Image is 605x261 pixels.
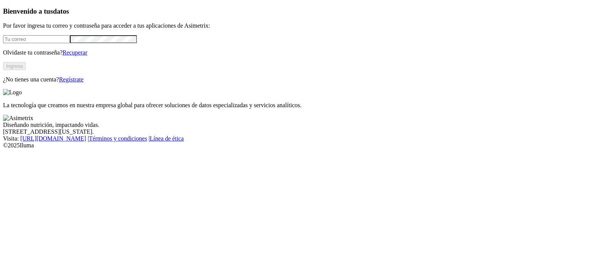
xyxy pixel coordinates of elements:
[53,7,69,15] span: datos
[3,22,602,29] p: Por favor ingresa tu correo y contraseña para acceder a tus aplicaciones de Asimetrix:
[3,102,602,109] p: La tecnología que creamos en nuestra empresa global para ofrecer soluciones de datos especializad...
[62,49,87,56] a: Recuperar
[3,135,602,142] div: Visita : | |
[3,7,602,16] h3: Bienvenido a tus
[3,142,602,149] div: © 2025 Iluma
[3,49,602,56] p: Olvidaste tu contraseña?
[3,122,602,128] div: Diseñando nutrición, impactando vidas.
[3,89,22,96] img: Logo
[150,135,184,142] a: Línea de ética
[3,76,602,83] p: ¿No tienes una cuenta?
[3,128,602,135] div: [STREET_ADDRESS][US_STATE].
[3,115,33,122] img: Asimetrix
[89,135,147,142] a: Términos y condiciones
[3,62,26,70] button: Ingresa
[20,135,86,142] a: [URL][DOMAIN_NAME]
[59,76,84,83] a: Regístrate
[3,35,70,43] input: Tu correo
